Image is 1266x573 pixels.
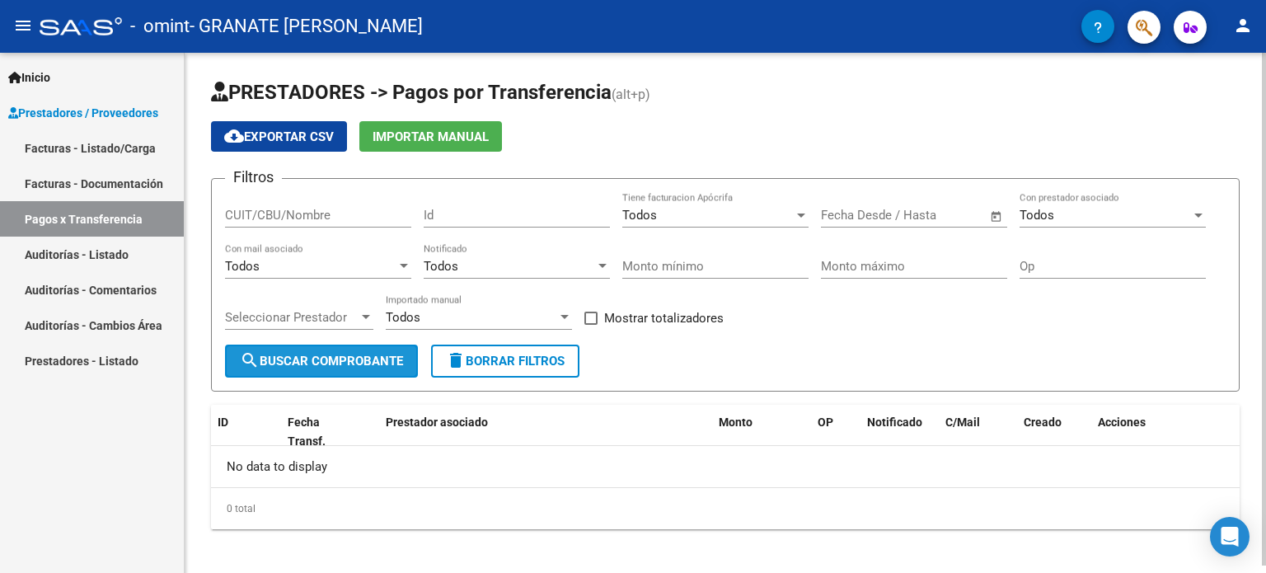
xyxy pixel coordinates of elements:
[604,308,724,328] span: Mostrar totalizadores
[1024,416,1062,429] span: Creado
[1091,405,1240,459] datatable-header-cell: Acciones
[903,208,982,223] input: Fecha fin
[373,129,489,144] span: Importar Manual
[939,405,1017,459] datatable-header-cell: C/Mail
[225,166,282,189] h3: Filtros
[811,405,860,459] datatable-header-cell: OP
[867,416,922,429] span: Notificado
[987,207,1006,226] button: Open calendar
[190,8,423,45] span: - GRANATE [PERSON_NAME]
[8,104,158,122] span: Prestadores / Proveedores
[622,208,657,223] span: Todos
[1233,16,1253,35] mat-icon: person
[386,416,488,429] span: Prestador asociado
[818,416,833,429] span: OP
[225,259,260,274] span: Todos
[211,446,1240,487] div: No data to display
[446,350,466,370] mat-icon: delete
[359,121,502,152] button: Importar Manual
[379,405,712,459] datatable-header-cell: Prestador asociado
[218,416,228,429] span: ID
[224,129,334,144] span: Exportar CSV
[424,259,458,274] span: Todos
[719,416,753,429] span: Monto
[1098,416,1146,429] span: Acciones
[1017,405,1091,459] datatable-header-cell: Creado
[821,208,888,223] input: Fecha inicio
[1020,208,1054,223] span: Todos
[945,416,980,429] span: C/Mail
[211,405,281,459] datatable-header-cell: ID
[288,416,326,448] span: Fecha Transf.
[240,354,403,369] span: Buscar Comprobante
[225,345,418,378] button: Buscar Comprobante
[431,345,579,378] button: Borrar Filtros
[446,354,565,369] span: Borrar Filtros
[8,68,50,87] span: Inicio
[386,310,420,325] span: Todos
[13,16,33,35] mat-icon: menu
[225,310,359,325] span: Seleccionar Prestador
[224,126,244,146] mat-icon: cloud_download
[860,405,939,459] datatable-header-cell: Notificado
[612,87,650,102] span: (alt+p)
[1210,517,1250,557] div: Open Intercom Messenger
[281,405,355,459] datatable-header-cell: Fecha Transf.
[211,121,347,152] button: Exportar CSV
[712,405,811,459] datatable-header-cell: Monto
[130,8,190,45] span: - omint
[240,350,260,370] mat-icon: search
[211,488,1240,529] div: 0 total
[211,81,612,104] span: PRESTADORES -> Pagos por Transferencia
